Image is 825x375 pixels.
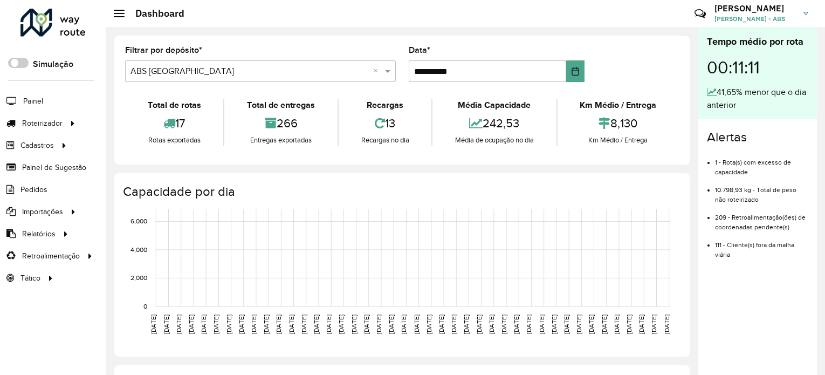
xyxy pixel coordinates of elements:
div: Média de ocupação no dia [435,135,553,146]
div: 41,65% menor que o dia anterior [707,86,808,112]
text: [DATE] [638,315,645,334]
text: [DATE] [413,315,420,334]
text: 6,000 [130,217,147,224]
li: 10.798,93 kg - Total de peso não roteirizado [715,177,808,204]
text: [DATE] [525,315,532,334]
span: Roteirizador [22,118,63,129]
text: [DATE] [350,315,357,334]
text: [DATE] [263,315,270,334]
span: Cadastros [20,140,54,151]
text: [DATE] [225,315,232,334]
h3: [PERSON_NAME] [714,3,795,13]
div: Média Capacidade [435,99,553,112]
span: Tático [20,272,40,284]
text: [DATE] [212,315,219,334]
text: 0 [143,303,147,310]
text: [DATE] [500,315,507,334]
text: [DATE] [551,315,558,334]
text: [DATE] [400,315,407,334]
text: [DATE] [150,315,157,334]
div: 242,53 [435,112,553,135]
text: [DATE] [375,315,382,334]
text: [DATE] [238,315,245,334]
span: Importações [22,206,63,217]
text: [DATE] [463,315,470,334]
div: 00:11:11 [707,49,808,86]
div: Km Médio / Entrega [560,99,676,112]
span: Pedidos [20,184,47,195]
text: [DATE] [425,315,432,334]
text: [DATE] [563,315,570,334]
text: [DATE] [188,315,195,334]
a: Contato Rápido [689,2,712,25]
div: 17 [128,112,221,135]
text: [DATE] [650,315,657,334]
text: [DATE] [588,315,595,334]
text: [DATE] [200,315,207,334]
text: [DATE] [325,315,332,334]
text: [DATE] [513,315,520,334]
h4: Alertas [707,129,808,145]
text: [DATE] [300,315,307,334]
text: [DATE] [575,315,582,334]
text: [DATE] [388,315,395,334]
span: Painel de Sugestão [22,162,86,173]
text: [DATE] [613,315,620,334]
text: [DATE] [438,315,445,334]
text: [DATE] [250,315,257,334]
li: 111 - Cliente(s) fora da malha viária [715,232,808,260]
text: [DATE] [538,315,545,334]
text: [DATE] [601,315,608,334]
div: Total de entregas [227,99,334,112]
text: 4,000 [130,246,147,253]
text: [DATE] [450,315,457,334]
span: [PERSON_NAME] - ABS [714,14,795,24]
div: 266 [227,112,334,135]
text: [DATE] [288,315,295,334]
span: Clear all [373,65,382,78]
span: Retroalimentação [22,250,80,262]
h2: Dashboard [125,8,184,19]
div: Tempo médio por rota [707,35,808,49]
text: [DATE] [363,315,370,334]
text: 2,000 [130,275,147,282]
text: [DATE] [625,315,632,334]
text: [DATE] [663,315,670,334]
div: Km Médio / Entrega [560,135,676,146]
div: Rotas exportadas [128,135,221,146]
li: 209 - Retroalimentação(ões) de coordenadas pendente(s) [715,204,808,232]
div: Total de rotas [128,99,221,112]
text: [DATE] [163,315,170,334]
h4: Capacidade por dia [123,184,679,200]
div: Recargas [341,99,429,112]
text: [DATE] [313,315,320,334]
li: 1 - Rota(s) com excesso de capacidade [715,149,808,177]
div: Entregas exportadas [227,135,334,146]
label: Simulação [33,58,73,71]
text: [DATE] [275,315,282,334]
span: Relatórios [22,228,56,240]
label: Filtrar por depósito [125,44,202,57]
label: Data [409,44,430,57]
div: 13 [341,112,429,135]
text: [DATE] [488,315,495,334]
text: [DATE] [175,315,182,334]
div: 8,130 [560,112,676,135]
text: [DATE] [476,315,483,334]
div: Recargas no dia [341,135,429,146]
text: [DATE] [338,315,345,334]
span: Painel [23,96,43,107]
button: Choose Date [566,60,585,82]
